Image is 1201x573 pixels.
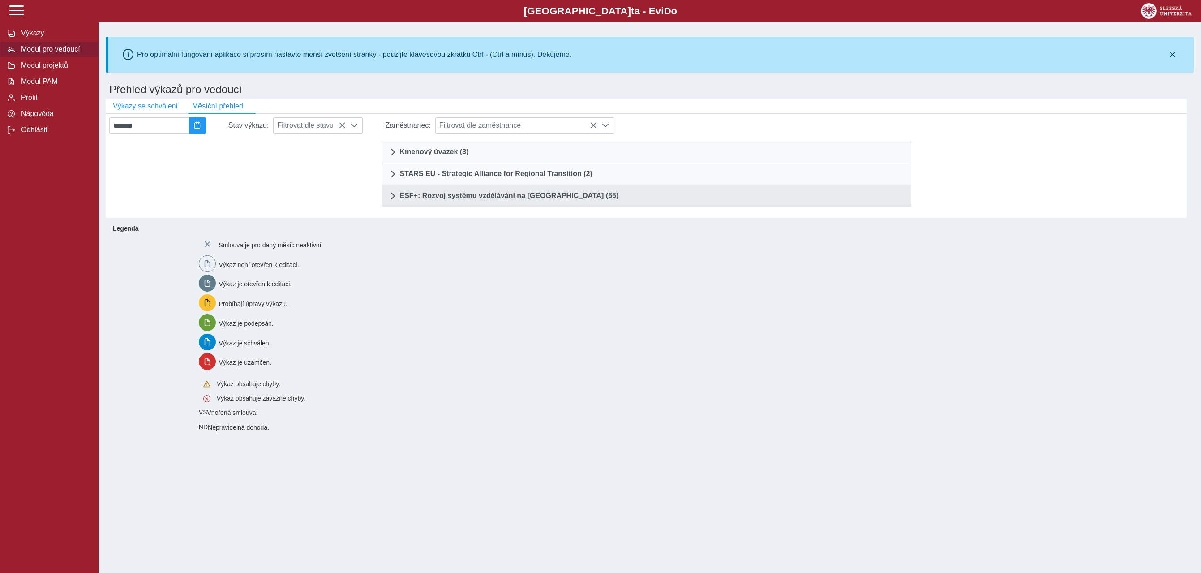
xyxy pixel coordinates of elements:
span: t [631,5,634,17]
div: Stav výkazu: [206,117,274,134]
span: Výkaz je podepsán. [219,319,274,327]
span: Nepravidelná dohoda. [208,424,269,431]
div: Pro optimální fungování aplikace si prosím nastavte menší zvětšení stránky - použijte klávesovou ... [137,51,571,59]
span: Výkaz obsahuje chyby. [217,380,280,388]
span: Měsíční přehled [192,102,243,110]
span: Modul PAM [18,78,91,86]
span: Výkazy [18,29,91,37]
span: Smlouva vnořená do kmene [199,409,207,416]
span: Výkazy se schválení [113,102,178,110]
button: Měsíční přehled [185,99,250,113]
span: Vnořená smlouva. [207,409,258,416]
span: Smlouva je pro daný měsíc neaktivní. [219,241,323,249]
span: Kmenový úvazek (3) [400,148,469,155]
span: Filtrovat dle zaměstnance [436,118,597,133]
span: D [664,5,671,17]
span: Filtrovat dle stavu [274,118,345,133]
button: Výkazy se schválení [106,99,185,113]
b: [GEOGRAPHIC_DATA] a - Evi [27,5,1174,17]
span: Výkaz je schválen. [219,339,271,346]
span: Probíhají úpravy výkazu. [219,300,287,307]
span: Nápověda [18,110,91,118]
span: Smlouva vnořená do kmene [199,423,208,431]
span: Výkaz obsahuje závažné chyby. [217,395,305,402]
span: STARS EU - Strategic Alliance for Regional Transition (2) [400,170,592,177]
span: Výkaz je otevřen k editaci. [219,280,292,288]
span: ESF+: Rozvoj systému vzdělávání na [GEOGRAPHIC_DATA] (55) [400,192,619,199]
span: Profil [18,94,91,102]
span: Výkaz je uzamčen. [219,359,272,366]
span: Výkaz není otevřen k editaci. [219,261,299,268]
span: o [671,5,678,17]
b: Legenda [109,221,1183,236]
h1: Přehled výkazů pro vedoucí [106,80,1194,99]
span: Modul pro vedoucí [18,45,91,53]
button: 2025/08 [189,117,206,134]
span: Odhlásit [18,126,91,134]
img: logo_web_su.png [1141,3,1192,19]
div: Zaměstnanec: [363,117,435,134]
span: Modul projektů [18,61,91,69]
